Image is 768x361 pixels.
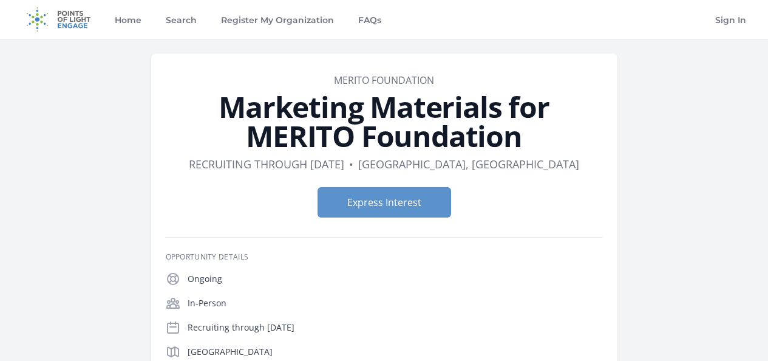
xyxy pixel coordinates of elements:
div: • [349,156,353,173]
a: MERITO Foundation [334,74,434,87]
h3: Opportunity Details [166,252,603,262]
h1: Marketing Materials for MERITO Foundation [166,92,603,151]
button: Express Interest [318,187,451,218]
dd: Recruiting through [DATE] [189,156,344,173]
p: [GEOGRAPHIC_DATA] [188,346,603,358]
p: Ongoing [188,273,603,285]
p: In-Person [188,297,603,309]
p: Recruiting through [DATE] [188,321,603,334]
dd: [GEOGRAPHIC_DATA], [GEOGRAPHIC_DATA] [358,156,579,173]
